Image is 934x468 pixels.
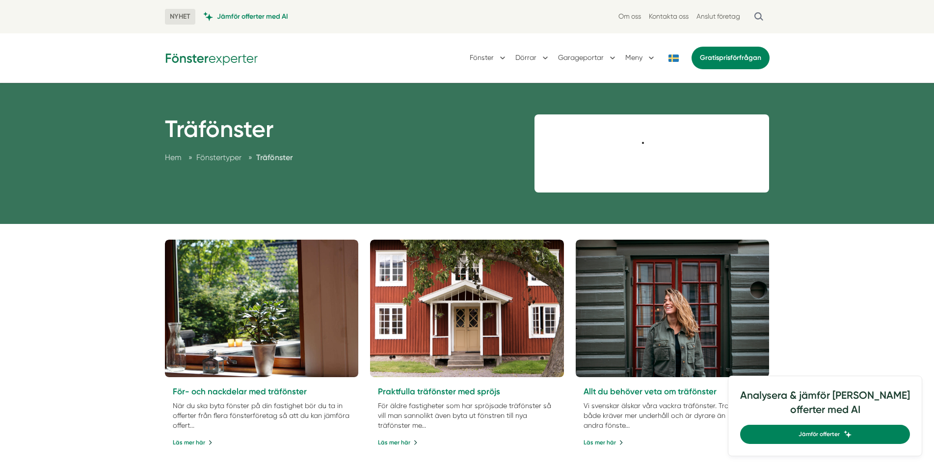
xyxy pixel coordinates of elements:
[649,12,689,21] a: Kontakta oss
[173,386,307,396] a: För- och nackdelar med träfönster
[165,115,293,151] h1: Träfönster
[165,240,359,377] img: offert fönsterinstallatörer, offert fönsterbyte, offert fönsterföretag, offerter fönsterföretag, ...
[700,54,719,62] span: Gratis
[165,9,195,25] span: NYHET
[378,386,500,396] a: Praktfulla träfönster med spröjs
[558,45,617,71] button: Garageportar
[256,153,293,162] a: Träfönster
[248,151,252,164] span: »
[470,45,507,71] button: Fönster
[625,45,656,71] button: Meny
[378,401,556,430] p: För äldre fastigheter som har spröjsade träfönster så vill man sannolikt även byta ut fönstren ti...
[584,401,762,430] p: Vi svenskar älskar våra vackra träfönster. Trots att de både kräver mer underhåll och är dyrare ä...
[618,12,641,21] a: Om oss
[740,388,910,425] h4: Analysera & jämför [PERSON_NAME] offerter med AI
[173,438,213,447] a: Läs mer här
[576,240,770,377] img: nya träfönster, träfönster pris
[203,12,288,21] a: Jämför offerter med AI
[196,153,243,162] a: Fönstertyper
[196,153,241,162] span: Fönstertyper
[165,151,293,164] nav: Breadcrumb
[740,425,910,444] a: Jämför offerter
[692,47,770,69] a: Gratisprisförfrågan
[696,12,740,21] a: Anslut företag
[378,438,418,447] a: Läs mer här
[217,12,288,21] span: Jämför offerter med AI
[165,153,182,162] a: Hem
[584,438,623,447] a: Läs mer här
[165,50,258,65] img: Fönsterexperter Logotyp
[799,430,840,439] span: Jämför offerter
[370,240,564,377] img: spröjsade träfönster, träfönster spröjs, pris spröjs
[188,151,192,164] span: »
[584,386,717,396] a: Allt du behöver veta om träfönster
[173,401,351,430] p: När du ska byta fönster på din fastighet bör du ta in offerter från flera fönsterföretag så att d...
[515,45,550,71] button: Dörrar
